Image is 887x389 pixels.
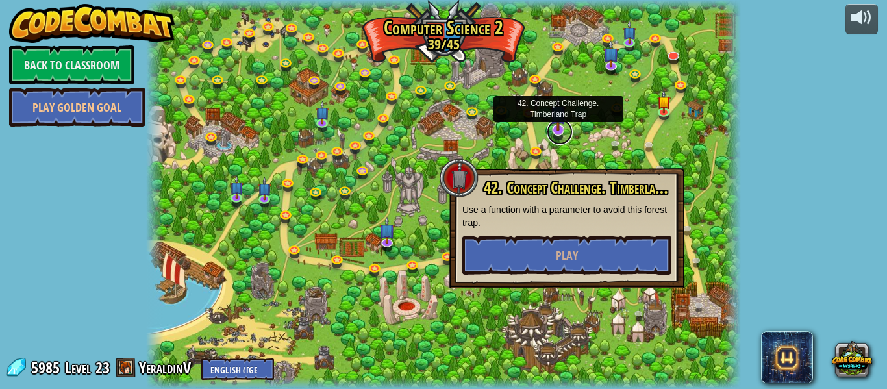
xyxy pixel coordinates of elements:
[258,177,271,200] img: level-banner-unstarted-subscriber.png
[556,247,578,264] span: Play
[9,88,145,127] a: Play Golden Goal
[484,177,696,199] span: 42. Concept Challenge. Timberland Trap
[603,40,619,67] img: level-banner-unstarted-subscriber.png
[316,101,329,124] img: level-banner-unstarted-subscriber.png
[95,357,110,378] span: 23
[462,236,671,275] button: Play
[9,45,134,84] a: Back to Classroom
[462,203,671,229] p: Use a function with a parameter to avoid this forest trap.
[65,357,91,379] span: Level
[657,90,671,113] img: level-banner-started.png
[623,20,636,44] img: level-banner-unstarted-subscriber.png
[379,216,395,244] img: level-banner-unstarted-subscriber.png
[550,95,566,131] img: level-banner-unstarted-subscriber.png
[9,4,175,43] img: CodeCombat - Learn how to code by playing a game
[845,4,878,34] button: Adjust volume
[31,357,64,378] span: 5985
[230,176,244,199] img: level-banner-unstarted-subscriber.png
[139,357,195,378] a: YeraldinV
